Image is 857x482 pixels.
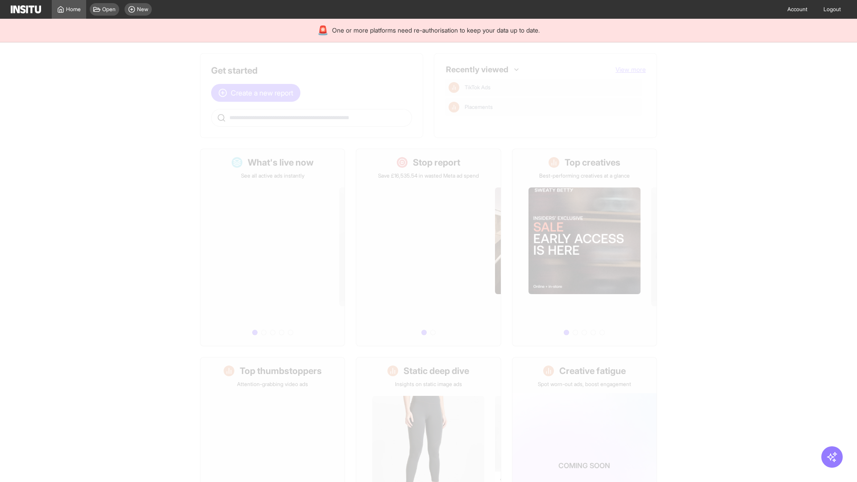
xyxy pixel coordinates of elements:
span: New [137,6,148,13]
img: Logo [11,5,41,13]
span: Home [66,6,81,13]
div: 🚨 [317,24,329,37]
span: One or more platforms need re-authorisation to keep your data up to date. [332,26,540,35]
span: Open [102,6,116,13]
